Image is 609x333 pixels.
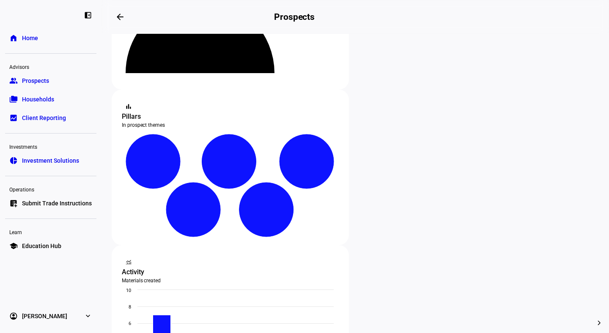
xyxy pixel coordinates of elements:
div: Operations [5,183,96,195]
a: homeHome [5,30,96,46]
eth-mat-symbol: folder_copy [9,95,18,104]
div: Activity [122,267,339,277]
span: Home [22,34,38,42]
div: Advisors [5,60,96,72]
eth-mat-symbol: left_panel_close [84,11,92,19]
eth-mat-symbol: expand_more [84,312,92,320]
span: [PERSON_NAME] [22,312,67,320]
span: Prospects [22,76,49,85]
span: Submit Trade Instructions [22,199,92,207]
mat-icon: monitoring [124,258,133,266]
eth-mat-symbol: pie_chart [9,156,18,165]
eth-mat-symbol: bid_landscape [9,114,18,122]
eth-mat-symbol: school [9,242,18,250]
div: Pillars [122,112,339,122]
div: Investments [5,140,96,152]
a: folder_copyHouseholds [5,91,96,108]
span: Education Hub [22,242,61,250]
a: pie_chartInvestment Solutions [5,152,96,169]
a: bid_landscapeClient Reporting [5,109,96,126]
span: Households [22,95,54,104]
h2: Prospects [274,12,315,22]
mat-icon: bar_chart [124,102,133,111]
eth-mat-symbol: list_alt_add [9,199,18,207]
a: groupProspects [5,72,96,89]
text: 8 [129,304,131,310]
mat-icon: arrow_backwards [115,12,125,22]
div: Learn [5,226,96,237]
div: Materials created [122,277,339,284]
text: 10 [126,288,131,293]
text: 6 [129,321,131,326]
div: In prospect themes [122,122,339,128]
eth-mat-symbol: group [9,76,18,85]
eth-mat-symbol: account_circle [9,312,18,320]
eth-mat-symbol: home [9,34,18,42]
span: Client Reporting [22,114,66,122]
mat-icon: chevron_right [594,318,604,328]
span: Investment Solutions [22,156,79,165]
